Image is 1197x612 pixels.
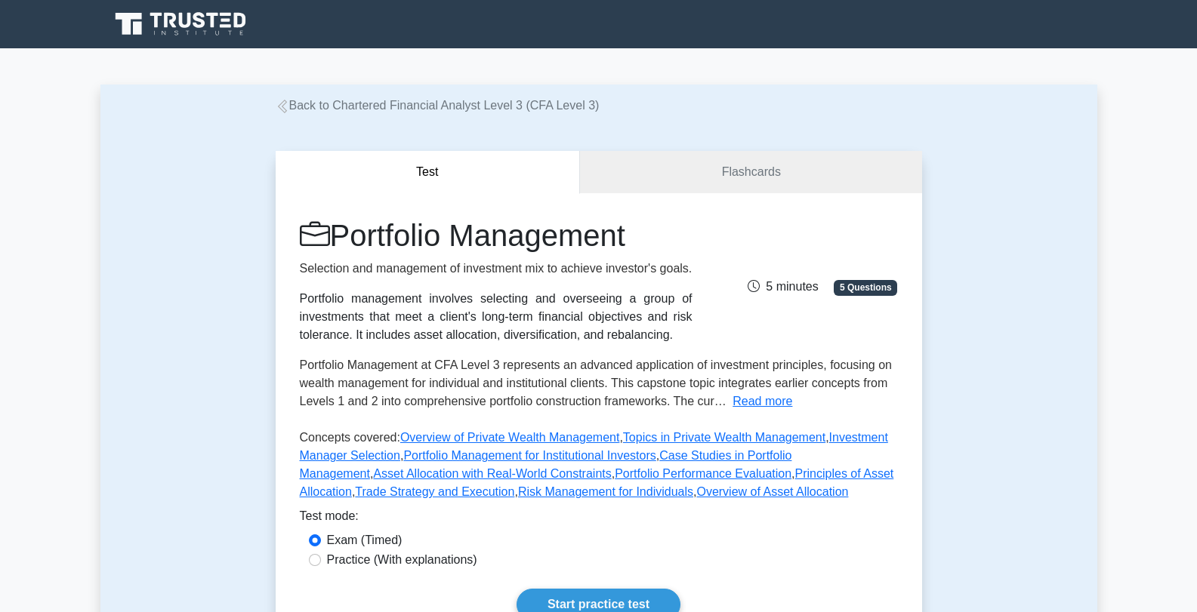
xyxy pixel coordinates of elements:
div: Test mode: [300,507,898,531]
label: Exam (Timed) [327,531,403,549]
a: Overview of Asset Allocation [696,485,848,498]
a: Overview of Private Wealth Management [400,431,620,444]
button: Read more [733,392,792,411]
div: Portfolio management involves selecting and overseeing a group of investments that meet a client'... [300,290,693,344]
p: Concepts covered: , , , , , , , , , , [300,429,898,507]
a: Trade Strategy and Execution [355,485,514,498]
p: Selection and management of investment mix to achieve investor's goals. [300,260,693,278]
a: Flashcards [580,151,921,194]
label: Practice (With explanations) [327,551,477,569]
a: Portfolio Management for Institutional Investors [403,449,656,462]
a: Investment Manager Selection [300,431,888,462]
span: 5 minutes [748,280,818,293]
h1: Portfolio Management [300,217,693,254]
a: Risk Management for Individuals [518,485,693,498]
a: Portfolio Performance Evaluation [615,467,791,480]
span: Portfolio Management at CFA Level 3 represents an advanced application of investment principles, ... [300,358,892,407]
a: Asset Allocation with Real-World Constraints [373,467,611,480]
a: Topics in Private Wealth Management [623,431,825,444]
button: Test [276,151,581,194]
a: Back to Chartered Financial Analyst Level 3 (CFA Level 3) [276,99,600,112]
span: 5 Questions [834,280,897,295]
